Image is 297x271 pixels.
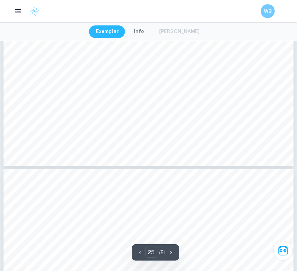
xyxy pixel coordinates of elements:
a: Clastify logo [25,6,40,16]
img: Clastify logo [29,6,40,16]
button: Exemplar [89,25,126,38]
p: / 51 [159,249,166,256]
h6: WB [264,7,272,15]
button: WB [261,4,275,18]
button: Ask Clai [273,241,293,261]
button: Info [127,25,151,38]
